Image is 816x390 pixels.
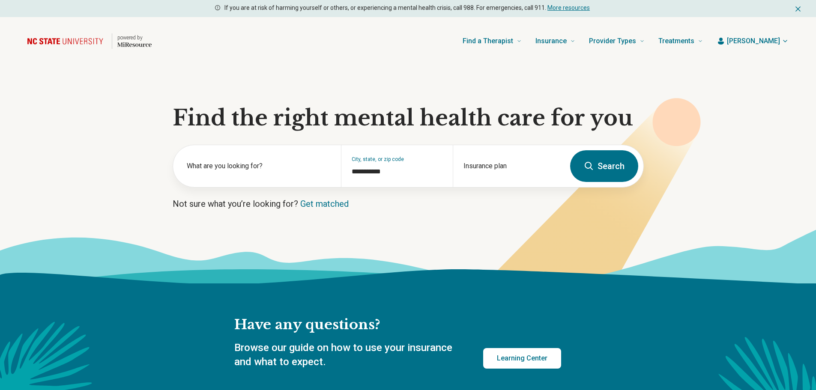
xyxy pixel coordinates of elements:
[463,35,513,47] span: Find a Therapist
[187,161,331,171] label: What are you looking for?
[658,24,703,58] a: Treatments
[234,316,561,334] h2: Have any questions?
[717,36,789,46] button: [PERSON_NAME]
[224,3,590,12] p: If you are at risk of harming yourself or others, or experiencing a mental health crisis, call 98...
[589,35,636,47] span: Provider Types
[547,4,590,11] a: More resources
[794,3,802,14] button: Dismiss
[570,150,638,182] button: Search
[658,35,694,47] span: Treatments
[27,27,152,55] a: Home page
[535,35,567,47] span: Insurance
[535,24,575,58] a: Insurance
[234,341,463,369] p: Browse our guide on how to use your insurance and what to expect.
[117,34,152,41] p: powered by
[173,105,644,131] h1: Find the right mental health care for you
[727,36,780,46] span: [PERSON_NAME]
[483,348,561,369] a: Learning Center
[300,199,349,209] a: Get matched
[463,24,522,58] a: Find a Therapist
[173,198,644,210] p: Not sure what you’re looking for?
[589,24,645,58] a: Provider Types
